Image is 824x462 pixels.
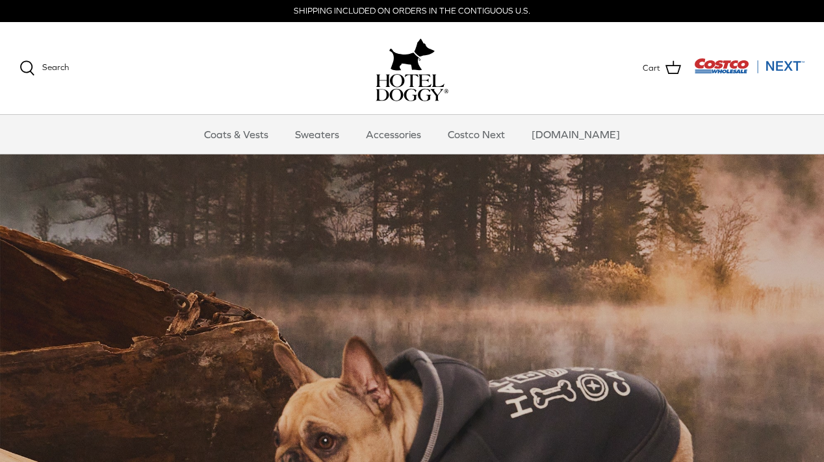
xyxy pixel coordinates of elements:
[643,62,660,75] span: Cart
[192,115,280,154] a: Coats & Vests
[643,60,681,77] a: Cart
[520,115,632,154] a: [DOMAIN_NAME]
[376,74,448,101] img: hoteldoggycom
[436,115,517,154] a: Costco Next
[694,58,805,74] img: Costco Next
[283,115,351,154] a: Sweaters
[354,115,433,154] a: Accessories
[694,66,805,76] a: Visit Costco Next
[42,62,69,72] span: Search
[19,60,69,76] a: Search
[376,35,448,101] a: hoteldoggy.com hoteldoggycom
[389,35,435,74] img: hoteldoggy.com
